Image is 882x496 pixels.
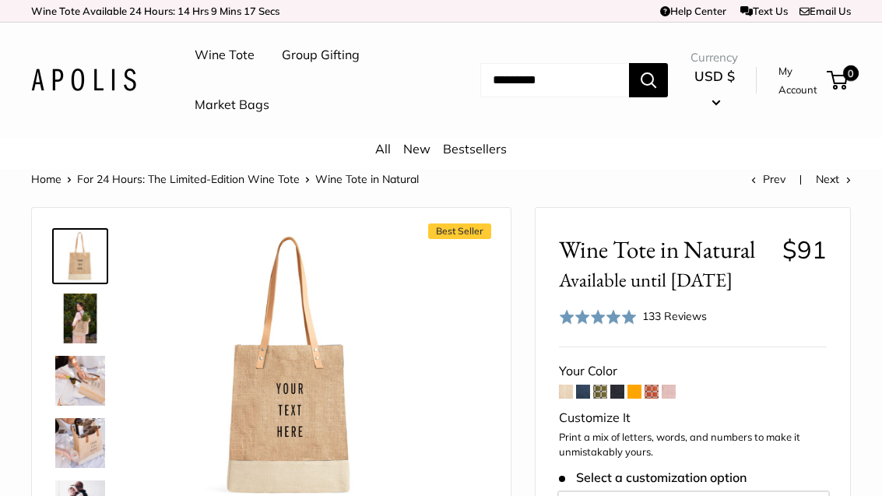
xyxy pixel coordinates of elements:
[31,169,419,189] nav: Breadcrumb
[192,5,209,17] span: Hrs
[55,418,105,468] img: Wine Tote in Natural
[690,47,738,69] span: Currency
[443,141,507,157] a: Bestsellers
[211,5,217,17] span: 9
[282,44,360,67] a: Group Gifting
[559,235,771,293] span: Wine Tote in Natural
[694,68,735,84] span: USD $
[52,353,108,409] a: Wine Tote in Natural
[629,63,668,97] button: Search
[428,223,491,239] span: Best Seller
[660,5,726,17] a: Help Center
[559,470,747,485] span: Select a customization option
[52,290,108,346] a: Wine Tote in Natural
[816,172,851,186] a: Next
[177,5,190,17] span: 14
[480,63,629,97] input: Search...
[258,5,279,17] span: Secs
[403,141,430,157] a: New
[690,64,738,114] button: USD $
[751,172,785,186] a: Prev
[31,69,136,91] img: Apolis
[828,71,848,90] a: 0
[740,5,788,17] a: Text Us
[55,231,105,281] img: Wine Tote in Natural
[55,294,105,343] img: Wine Tote in Natural
[55,356,105,406] img: Wine Tote in Natural
[220,5,241,17] span: Mins
[375,141,391,157] a: All
[315,172,419,186] span: Wine Tote in Natural
[195,44,255,67] a: Wine Tote
[559,360,827,383] div: Your Color
[195,93,269,117] a: Market Bags
[559,267,733,292] small: Available until [DATE]
[52,415,108,471] a: Wine Tote in Natural
[244,5,256,17] span: 17
[782,234,827,265] span: $91
[559,406,827,430] div: Customize It
[843,65,859,81] span: 0
[799,5,851,17] a: Email Us
[778,62,821,100] a: My Account
[77,172,300,186] a: For 24 Hours: The Limited-Edition Wine Tote
[31,172,61,186] a: Home
[642,309,707,323] span: 133 Reviews
[52,228,108,284] a: Wine Tote in Natural
[559,430,827,460] p: Print a mix of letters, words, and numbers to make it unmistakably yours.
